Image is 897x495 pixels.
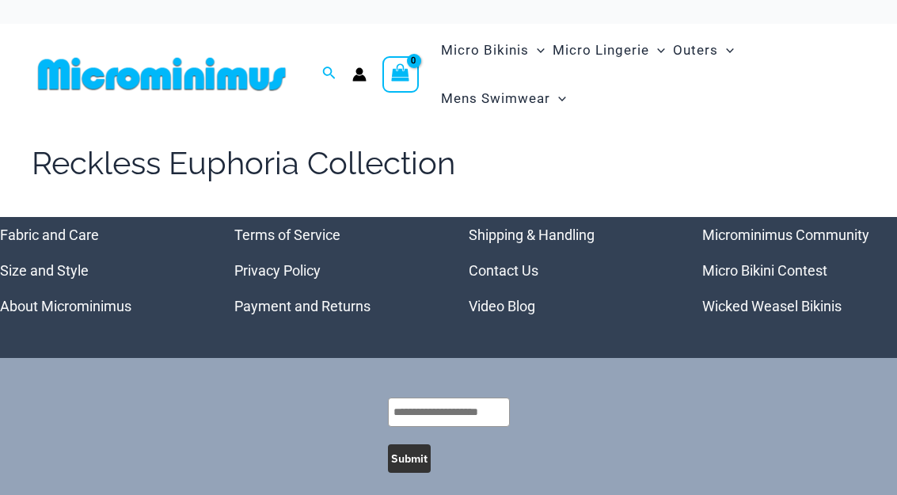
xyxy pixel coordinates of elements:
a: Account icon link [352,67,367,82]
a: Privacy Policy [234,262,321,279]
a: Micro BikinisMenu ToggleMenu Toggle [437,26,549,74]
button: Submit [388,444,431,473]
nav: Menu [469,217,663,324]
nav: Menu [234,217,429,324]
a: Mens SwimwearMenu ToggleMenu Toggle [437,74,570,123]
span: Menu Toggle [718,30,734,70]
a: Micro Bikini Contest [702,262,827,279]
span: Menu Toggle [649,30,665,70]
a: Micro LingerieMenu ToggleMenu Toggle [549,26,669,74]
span: Menu Toggle [529,30,545,70]
a: View Shopping Cart, empty [382,56,419,93]
span: Micro Lingerie [553,30,649,70]
span: Mens Swimwear [441,78,550,119]
a: Microminimus Community [702,227,869,243]
aside: Footer Widget 4 [702,217,897,324]
span: Outers [673,30,718,70]
span: Micro Bikinis [441,30,529,70]
a: OutersMenu ToggleMenu Toggle [669,26,738,74]
a: Wicked Weasel Bikinis [702,298,842,314]
a: Shipping & Handling [469,227,595,243]
a: Payment and Returns [234,298,371,314]
aside: Footer Widget 2 [234,217,429,324]
aside: Footer Widget 3 [469,217,663,324]
h1: Reckless Euphoria Collection [32,141,455,185]
a: Contact Us [469,262,538,279]
a: Terms of Service [234,227,340,243]
a: Video Blog [469,298,535,314]
nav: Menu [702,217,897,324]
img: MM SHOP LOGO FLAT [32,56,292,92]
a: Search icon link [322,64,336,84]
nav: Site Navigation [435,24,865,125]
span: Menu Toggle [550,78,566,119]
